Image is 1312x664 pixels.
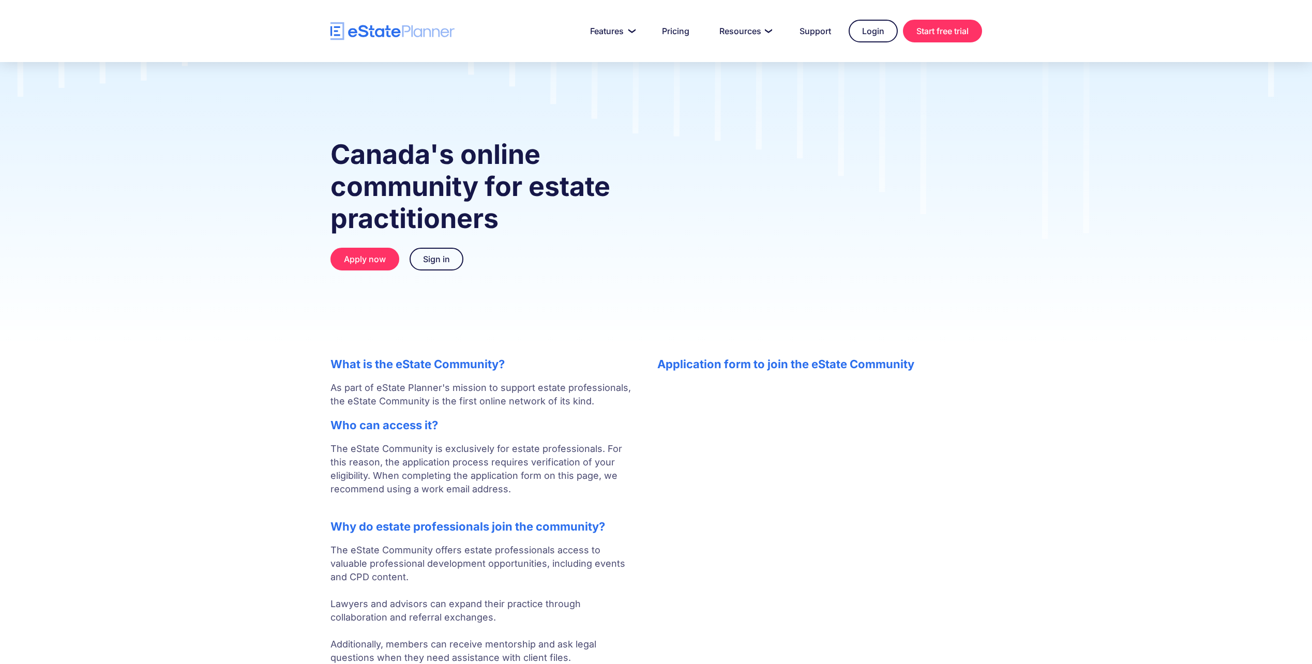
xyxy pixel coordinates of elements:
[657,357,982,371] h2: Application form to join the eState Community
[650,21,702,41] a: Pricing
[707,21,782,41] a: Resources
[330,442,637,509] p: The eState Community is exclusively for estate professionals. For this reason, the application pr...
[849,20,898,42] a: Login
[330,418,637,432] h2: Who can access it?
[330,357,637,371] h2: What is the eState Community?
[330,520,637,533] h2: Why do estate professionals join the community?
[330,381,637,408] p: As part of eState Planner's mission to support estate professionals, the eState Community is the ...
[657,381,982,575] iframe: Form 0
[787,21,843,41] a: Support
[330,22,455,40] a: home
[330,248,399,270] a: Apply now
[578,21,644,41] a: Features
[410,248,463,270] a: Sign in
[330,138,610,235] strong: Canada's online community for estate practitioners
[903,20,982,42] a: Start free trial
